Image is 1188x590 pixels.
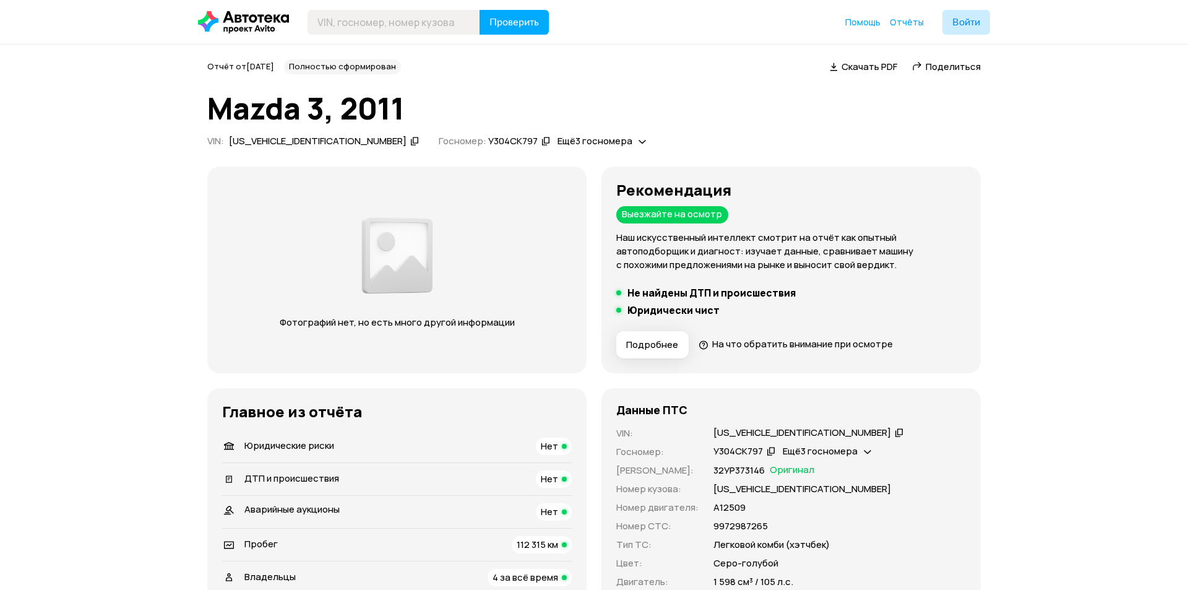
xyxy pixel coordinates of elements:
span: Проверить [489,17,539,27]
span: Отчёт от [DATE] [207,61,274,72]
a: На что обратить внимание при осмотре [699,337,893,350]
span: VIN : [207,134,224,147]
p: Двигатель : [616,575,699,589]
p: Тип ТС : [616,538,699,552]
p: Легковой комби (хэтчбек) [713,538,830,552]
span: Нет [541,440,558,453]
button: Подробнее [616,331,689,358]
span: Аварийные аукционы [244,503,340,516]
div: У304СК797 [713,445,763,458]
span: Нет [541,505,558,518]
span: Оригинал [770,464,814,477]
p: [PERSON_NAME] : [616,464,699,477]
div: Выезжайте на осмотр [616,206,728,223]
span: Пробег [244,537,278,550]
h5: Не найдены ДТП и происшествия [627,287,796,299]
span: 112 315 км [517,538,558,551]
div: Полностью сформирован [284,59,401,74]
button: Проверить [480,10,549,35]
p: 32УР373146 [713,464,765,477]
h3: Главное из отчёта [222,403,572,420]
p: [US_VEHICLE_IDENTIFICATION_NUMBER] [713,482,891,496]
a: Отчёты [890,16,924,28]
h4: Данные ПТС [616,403,687,417]
p: Номер двигателя : [616,501,699,514]
a: Поделиться [912,60,981,73]
p: 1 598 см³ / 105 л.с. [713,575,793,589]
div: [US_VEHICLE_IDENTIFICATION_NUMBER] [713,427,891,440]
h1: Mazda 3, 2011 [207,92,981,125]
div: [US_VEHICLE_IDENTIFICATION_NUMBER] [229,135,407,148]
input: VIN, госномер, номер кузова [308,10,480,35]
div: У304СК797 [488,135,538,148]
h3: Рекомендация [616,181,966,199]
span: Ещё 3 госномера [557,134,632,147]
p: Номер кузова : [616,482,699,496]
span: Скачать PDF [841,60,897,73]
span: Владельцы [244,570,296,583]
p: Госномер : [616,445,699,459]
p: VIN : [616,427,699,440]
span: Нет [541,472,558,485]
span: На что обратить внимание при осмотре [712,337,893,350]
p: А12509 [713,501,746,514]
h5: Юридически чист [627,304,720,316]
span: Юридические риски [244,439,334,452]
p: Фотографий нет, но есть много другой информации [267,316,527,329]
p: 9972987265 [713,519,768,533]
p: Номер СТС : [616,519,699,533]
span: ДТП и происшествия [244,472,339,485]
span: Госномер: [439,134,486,147]
span: 4 за всё время [493,571,558,584]
p: Серо-голубой [713,557,778,570]
p: Цвет : [616,557,699,570]
p: Наш искусственный интеллект смотрит на отчёт как опытный автоподборщик и диагност: изучает данные... [616,231,966,272]
span: Войти [952,17,980,27]
span: Подробнее [626,339,678,351]
a: Скачать PDF [830,60,897,73]
span: Поделиться [926,60,981,73]
a: Помощь [845,16,880,28]
img: 2a3f492e8892fc00.png [358,210,436,301]
button: Войти [942,10,990,35]
span: Ещё 3 госномера [783,445,858,458]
